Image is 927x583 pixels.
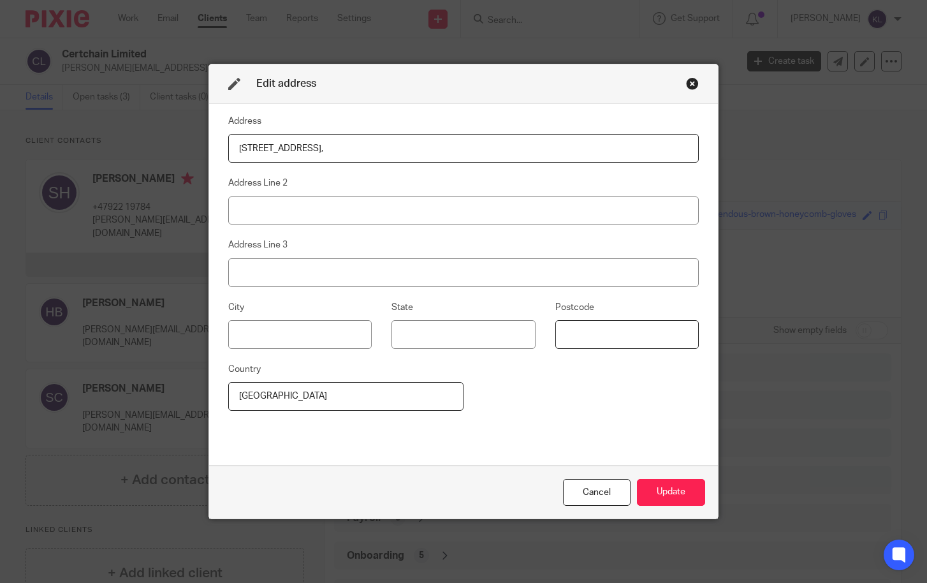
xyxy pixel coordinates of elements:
label: Address Line 3 [228,239,288,251]
span: Edit address [256,78,316,89]
label: City [228,301,244,314]
label: Country [228,363,261,376]
div: Close this dialog window [563,479,631,506]
label: Postcode [555,301,594,314]
button: Update [637,479,705,506]
div: Close this dialog window [686,77,699,90]
label: State [391,301,413,314]
label: Address Line 2 [228,177,288,189]
label: Address [228,115,261,128]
